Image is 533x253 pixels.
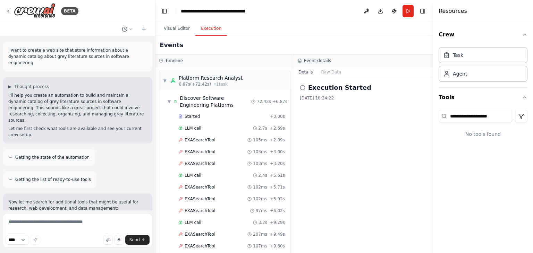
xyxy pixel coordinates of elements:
span: + 5.71s [270,184,285,190]
span: 207ms [253,232,267,237]
span: • 1 task [214,81,228,87]
h2: Execution Started [308,83,371,93]
div: Platform Research Analyst [179,75,243,81]
span: 97ms [256,208,267,213]
button: Tools [439,88,527,107]
span: 6.87s (+72.42s) [179,81,211,87]
span: 107ms [253,243,267,249]
div: Crew [439,44,527,87]
button: Details [294,67,317,77]
span: + 9.49s [270,232,285,237]
div: Agent [453,70,467,77]
button: Raw Data [317,67,346,77]
span: + 6.02s [270,208,285,213]
button: Upload files [103,235,113,245]
span: LLM call [185,125,201,131]
button: Visual Editor [158,21,195,36]
span: EXASearchTool [185,196,215,202]
button: Switch to previous chat [119,25,136,33]
button: ▶Thought process [8,84,49,89]
span: Getting the state of the automation [15,155,90,160]
span: Send [129,237,140,243]
nav: breadcrumb [181,8,246,15]
span: ▶ [8,84,11,89]
span: EXASearchTool [185,243,215,249]
span: 103ms [253,149,267,155]
h4: Resources [439,7,467,15]
div: Tools [439,107,527,149]
button: Start a new chat [138,25,150,33]
button: Crew [439,25,527,44]
span: 72.42s [257,99,271,104]
button: Hide right sidebar [418,6,428,16]
span: 2.4s [259,173,267,178]
span: 103ms [253,161,267,166]
p: I'll help you create an automation to build and maintain a dynamic catalog of grey literature sou... [8,92,147,123]
span: Started [185,114,200,119]
span: + 2.69s [270,125,285,131]
span: Thought process [14,84,49,89]
span: EXASearchTool [185,208,215,213]
h3: Timeline [165,58,183,63]
span: + 2.89s [270,137,285,143]
span: Discover Software Engineering Platforms [180,95,251,108]
span: EXASearchTool [185,184,215,190]
span: + 0.00s [270,114,285,119]
span: LLM call [185,173,201,178]
span: + 9.60s [270,243,285,249]
span: EXASearchTool [185,137,215,143]
span: 3.2s [259,220,267,225]
span: + 5.61s [270,173,285,178]
span: + 3.00s [270,149,285,155]
button: Click to speak your automation idea [114,235,124,245]
span: EXASearchTool [185,149,215,155]
div: BETA [61,7,78,15]
button: Send [125,235,150,245]
span: 102ms [253,196,267,202]
span: + 6.87s [272,99,287,104]
span: + 9.29s [270,220,285,225]
button: Hide left sidebar [160,6,169,16]
span: ▼ [163,78,167,84]
span: 102ms [253,184,267,190]
div: [DATE] 10:24:22 [300,95,428,101]
h3: Event details [304,58,331,63]
span: EXASearchTool [185,161,215,166]
p: I want to create a web site that store information about a dynamic catalog about grey literature ... [8,47,147,66]
span: + 5.92s [270,196,285,202]
p: Let me first check what tools are available and see your current crew setup. [8,125,147,138]
p: Now let me search for additional tools that might be useful for research, web development, and da... [8,199,147,211]
div: Task [453,52,463,59]
span: EXASearchTool [185,232,215,237]
span: 105ms [253,137,267,143]
span: 2.7s [259,125,267,131]
span: Getting the list of ready-to-use tools [15,177,91,182]
img: Logo [14,3,56,19]
h2: Events [160,40,183,50]
button: Improve this prompt [31,235,40,245]
span: + 3.20s [270,161,285,166]
div: No tools found [439,125,527,143]
span: ▼ [168,99,171,104]
span: LLM call [185,220,201,225]
button: Execution [195,21,227,36]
